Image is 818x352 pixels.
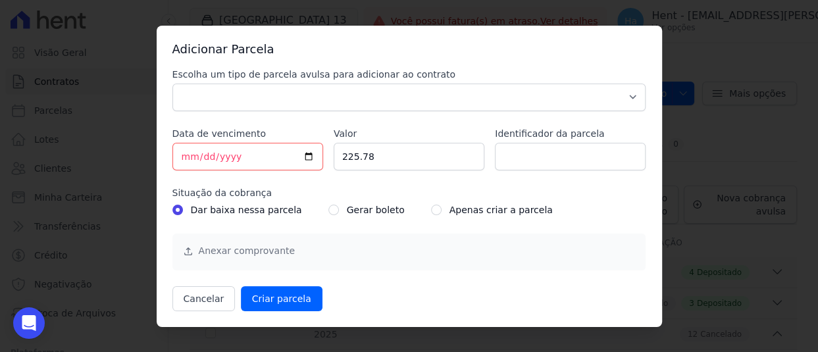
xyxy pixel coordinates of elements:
[172,286,236,311] button: Cancelar
[172,68,646,81] label: Escolha um tipo de parcela avulsa para adicionar ao contrato
[449,202,553,218] label: Apenas criar a parcela
[191,202,302,218] label: Dar baixa nessa parcela
[172,127,323,140] label: Data de vencimento
[334,127,484,140] label: Valor
[13,307,45,339] div: Open Intercom Messenger
[347,202,405,218] label: Gerar boleto
[172,41,646,57] h3: Adicionar Parcela
[241,286,322,311] input: Criar parcela
[199,244,295,257] a: Anexar comprovante
[495,127,646,140] label: Identificador da parcela
[172,186,646,199] label: Situação da cobrança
